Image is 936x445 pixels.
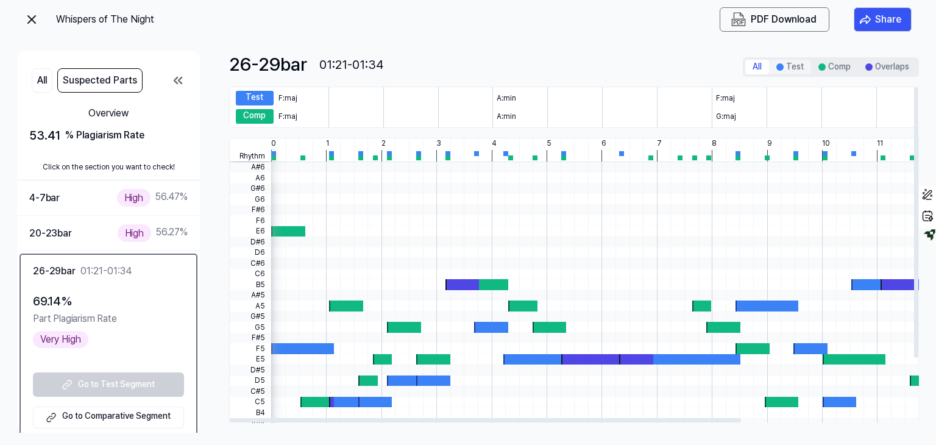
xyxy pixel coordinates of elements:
[751,12,817,27] div: PDF Download
[271,138,276,150] div: 0
[230,173,271,183] span: A6
[381,138,386,150] div: 2
[17,98,200,155] button: Overview53.41 % Plagiarism Rate
[230,343,271,354] span: F5
[497,93,516,104] div: A:min
[80,264,132,279] div: 01:21-01:34
[811,60,858,74] button: Comp
[859,13,871,26] img: share
[117,189,188,207] div: 56.47 %
[497,112,516,122] div: A:min
[729,12,819,27] button: PDF Download
[230,226,271,237] span: E6
[230,322,271,333] span: G5
[230,162,271,173] span: A#6
[230,215,271,226] span: F6
[854,7,912,32] button: Share
[547,138,551,150] div: 5
[716,93,735,104] div: F:maj
[24,12,39,27] img: exit
[229,51,307,77] div: 26-29 bar
[29,190,60,206] div: 4-7 bar
[118,224,188,242] div: 56.27 %
[33,407,184,429] a: Go to Comparative Segment
[278,112,297,122] div: F:maj
[230,386,271,397] span: C#5
[731,12,746,27] img: PDF Download
[57,68,143,93] button: Suspected Parts
[767,138,772,150] div: 9
[236,109,274,124] div: Comp
[319,55,384,74] div: 01:21-01:34
[117,189,151,207] div: High
[29,126,188,145] div: 53.41
[657,138,662,150] div: 7
[33,311,184,327] div: Part Plagiarism Rate
[230,397,271,408] span: C5
[326,138,329,150] div: 1
[492,138,497,150] div: 4
[769,60,811,74] button: Test
[230,301,271,311] span: A5
[230,247,271,258] span: D6
[236,91,274,105] div: Test
[230,194,271,205] span: G6
[230,258,271,269] span: C#6
[33,291,184,311] div: 69.14 %
[65,128,144,143] div: % Plagiarism Rate
[877,138,883,150] div: 11
[29,106,188,121] div: Overview
[230,365,271,376] span: D#5
[230,205,271,216] span: F#6
[278,93,297,104] div: F:maj
[230,354,271,365] span: E5
[436,138,441,150] div: 3
[230,237,271,247] span: D#6
[745,60,769,74] button: All
[858,60,916,74] button: Overlaps
[17,155,200,180] div: Click on the section you want to check!
[33,263,76,279] div: 26-29 bar
[32,68,52,93] button: All
[230,279,271,290] span: B5
[822,138,830,150] div: 10
[33,331,88,348] div: Very High
[230,376,271,386] span: D5
[230,151,271,162] span: Rhythm
[230,311,271,322] span: G#5
[875,12,901,27] div: Share
[230,333,271,344] span: F#5
[230,269,271,280] span: C6
[44,410,58,425] img: external link
[29,226,72,241] div: 20-23 bar
[601,138,606,150] div: 6
[118,224,151,242] div: High
[230,290,271,301] span: A#5
[712,138,717,150] div: 8
[230,183,271,194] span: G#6
[56,12,178,27] div: Whispers of The Night
[716,112,736,122] div: G:maj
[230,407,271,418] span: B4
